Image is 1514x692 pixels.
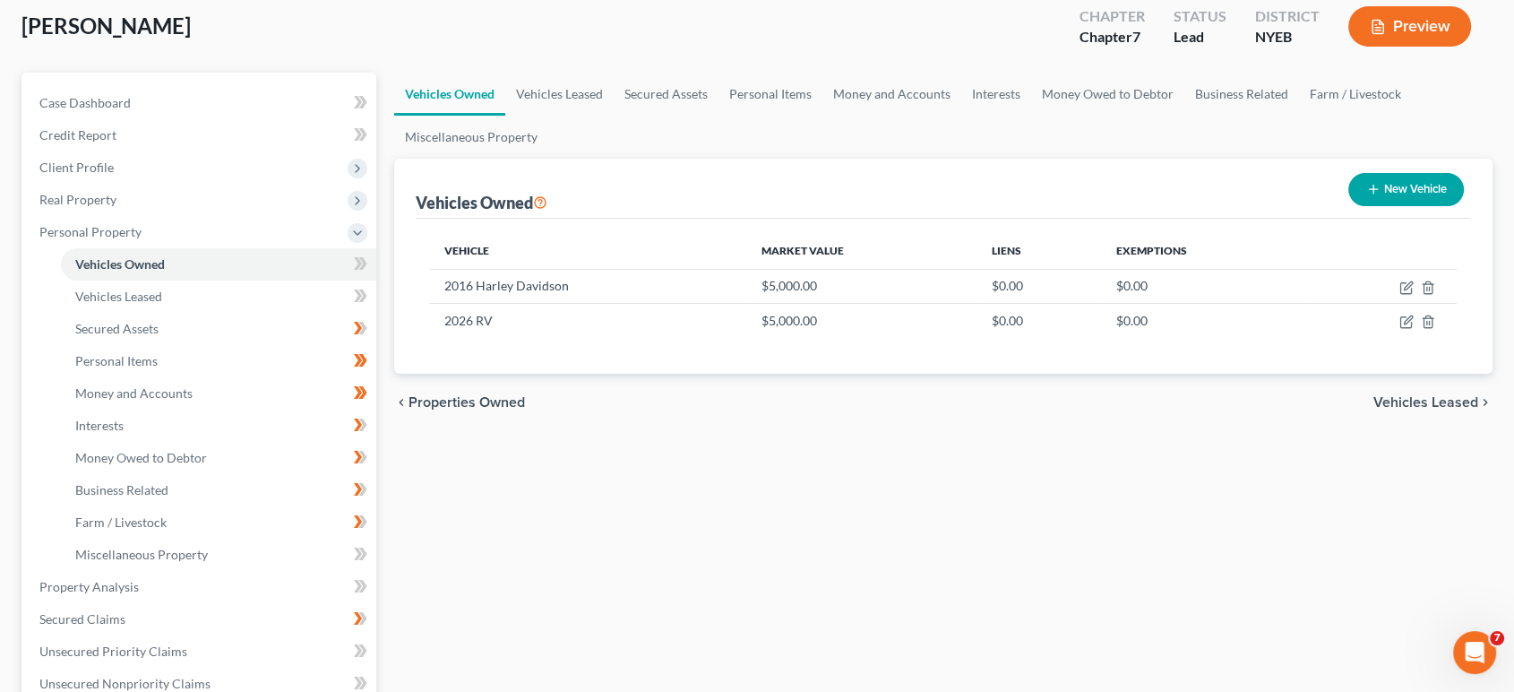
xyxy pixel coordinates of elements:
[1102,233,1308,269] th: Exemptions
[1031,73,1184,116] a: Money Owed to Debtor
[1373,395,1492,410] button: Vehicles Leased chevron_right
[61,313,376,345] a: Secured Assets
[61,474,376,506] a: Business Related
[394,395,409,410] i: chevron_left
[1184,73,1299,116] a: Business Related
[1132,28,1140,45] span: 7
[747,233,977,269] th: Market Value
[75,353,158,368] span: Personal Items
[1255,6,1320,27] div: District
[505,73,614,116] a: Vehicles Leased
[61,442,376,474] a: Money Owed to Debtor
[822,73,961,116] a: Money and Accounts
[747,304,977,338] td: $5,000.00
[61,345,376,377] a: Personal Items
[1373,395,1478,410] span: Vehicles Leased
[39,676,211,691] span: Unsecured Nonpriority Claims
[39,579,139,594] span: Property Analysis
[1478,395,1492,410] i: chevron_right
[75,482,168,497] span: Business Related
[61,410,376,442] a: Interests
[61,248,376,281] a: Vehicles Owned
[75,385,193,401] span: Money and Accounts
[394,116,548,159] a: Miscellaneous Property
[39,95,131,110] span: Case Dashboard
[39,644,187,659] span: Unsecured Priority Claims
[1080,6,1145,27] div: Chapter
[1453,631,1496,674] iframe: Intercom live chat
[718,73,822,116] a: Personal Items
[25,603,376,636] a: Secured Claims
[1490,631,1504,645] span: 7
[961,73,1031,116] a: Interests
[1102,304,1308,338] td: $0.00
[977,269,1102,303] td: $0.00
[430,269,748,303] td: 2016 Harley Davidson
[75,289,162,304] span: Vehicles Leased
[1348,6,1471,47] button: Preview
[61,281,376,313] a: Vehicles Leased
[39,160,114,175] span: Client Profile
[977,304,1102,338] td: $0.00
[75,418,124,433] span: Interests
[22,13,191,39] span: [PERSON_NAME]
[25,87,376,119] a: Case Dashboard
[39,611,125,627] span: Secured Claims
[39,224,142,239] span: Personal Property
[1174,27,1226,48] div: Lead
[75,321,159,336] span: Secured Assets
[1080,27,1145,48] div: Chapter
[1174,6,1226,27] div: Status
[394,73,505,116] a: Vehicles Owned
[25,119,376,151] a: Credit Report
[75,515,167,530] span: Farm / Livestock
[75,256,165,272] span: Vehicles Owned
[75,547,208,562] span: Miscellaneous Property
[1255,27,1320,48] div: NYEB
[394,395,525,410] button: chevron_left Properties Owned
[61,539,376,571] a: Miscellaneous Property
[61,506,376,539] a: Farm / Livestock
[614,73,718,116] a: Secured Assets
[25,571,376,603] a: Property Analysis
[25,636,376,668] a: Unsecured Priority Claims
[61,377,376,410] a: Money and Accounts
[75,450,207,465] span: Money Owed to Debtor
[39,192,116,207] span: Real Property
[1102,269,1308,303] td: $0.00
[416,192,547,213] div: Vehicles Owned
[409,395,525,410] span: Properties Owned
[1299,73,1412,116] a: Farm / Livestock
[430,233,748,269] th: Vehicle
[39,127,116,143] span: Credit Report
[430,304,748,338] td: 2026 RV
[977,233,1102,269] th: Liens
[1348,173,1464,206] button: New Vehicle
[747,269,977,303] td: $5,000.00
